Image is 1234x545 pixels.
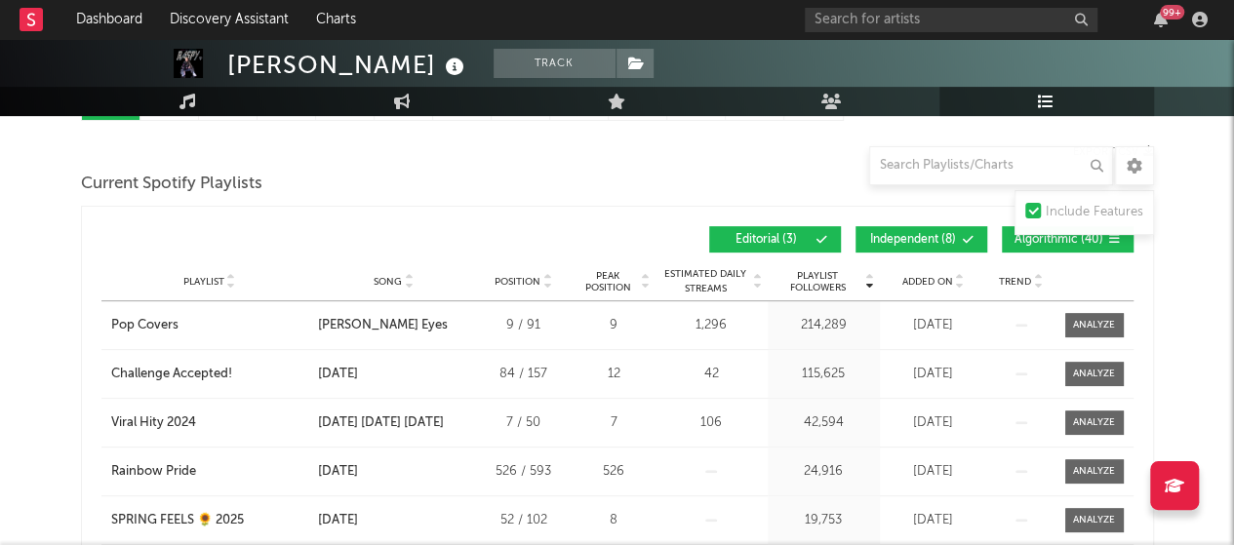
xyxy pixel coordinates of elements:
[773,270,863,293] span: Playlist Followers
[577,270,639,293] span: Peak Position
[868,234,958,246] span: Independent ( 8 )
[773,462,875,482] div: 24,916
[856,226,987,253] button: Independent(8)
[480,462,568,482] div: 526 / 593
[1002,226,1134,253] button: Algorithmic(40)
[227,49,469,81] div: [PERSON_NAME]
[111,365,308,384] a: Challenge Accepted!
[318,365,358,384] div: [DATE]
[885,462,982,482] div: [DATE]
[318,462,358,482] div: [DATE]
[773,316,875,335] div: 214,289
[495,276,540,288] span: Position
[111,413,196,433] div: Viral Hity 2024
[111,511,244,530] div: SPRING FEELS 🌻 2025
[660,316,763,335] div: 1,296
[709,226,841,253] button: Editorial(3)
[902,276,953,288] span: Added On
[999,276,1031,288] span: Trend
[660,413,763,433] div: 106
[773,365,875,384] div: 115,625
[1154,12,1168,27] button: 99+
[1046,201,1143,224] div: Include Features
[111,316,308,335] a: Pop Covers
[885,316,982,335] div: [DATE]
[183,276,224,288] span: Playlist
[480,413,568,433] div: 7 / 50
[374,276,402,288] span: Song
[111,462,196,482] div: Rainbow Pride
[577,511,651,530] div: 8
[1160,5,1184,19] div: 99 +
[773,511,875,530] div: 19,753
[885,511,982,530] div: [DATE]
[111,511,308,530] a: SPRING FEELS 🌻 2025
[480,316,568,335] div: 9 / 91
[577,413,651,433] div: 7
[480,511,568,530] div: 52 / 102
[111,316,179,335] div: Pop Covers
[577,365,651,384] div: 12
[318,511,358,530] div: [DATE]
[494,49,616,78] button: Track
[318,316,448,335] div: [PERSON_NAME] Eyes
[722,234,812,246] span: Editorial ( 3 )
[111,365,232,384] div: Challenge Accepted!
[869,146,1113,185] input: Search Playlists/Charts
[480,365,568,384] div: 84 / 157
[577,462,651,482] div: 526
[660,365,763,384] div: 42
[885,413,982,433] div: [DATE]
[773,413,875,433] div: 42,594
[577,316,651,335] div: 9
[111,462,308,482] a: Rainbow Pride
[805,8,1097,32] input: Search for artists
[885,365,982,384] div: [DATE]
[81,173,262,196] span: Current Spotify Playlists
[111,413,308,433] a: Viral Hity 2024
[318,413,444,433] div: [DATE] [DATE] [DATE]
[1015,234,1104,246] span: Algorithmic ( 40 )
[660,267,751,296] span: Estimated Daily Streams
